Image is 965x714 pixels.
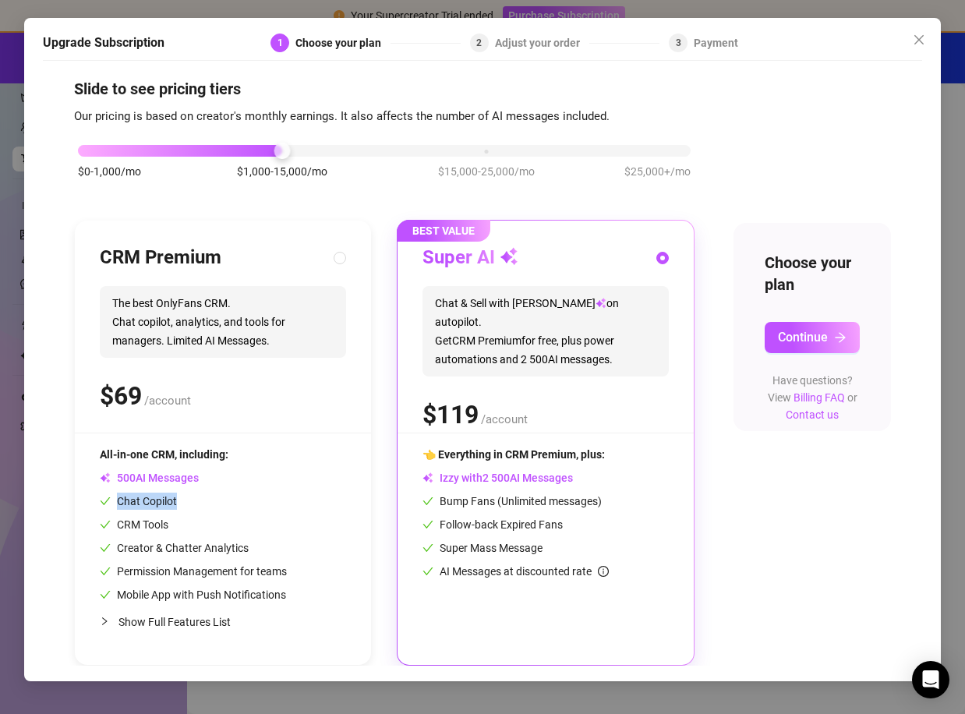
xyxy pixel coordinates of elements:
[438,163,535,180] span: $15,000-25,000/mo
[100,565,287,578] span: Permission Management for teams
[422,472,573,484] span: Izzy with AI Messages
[100,496,111,507] span: check
[834,331,847,344] span: arrow-right
[100,518,168,531] span: CRM Tools
[397,220,490,242] span: BEST VALUE
[422,518,563,531] span: Follow-back Expired Fans
[237,163,327,180] span: $1,000-15,000/mo
[778,330,828,345] span: Continue
[100,519,111,530] span: check
[100,543,111,553] span: check
[624,163,691,180] span: $25,000+/mo
[422,448,605,461] span: 👈 Everything in CRM Premium, plus:
[422,400,479,429] span: $
[422,496,433,507] span: check
[100,472,199,484] span: AI Messages
[100,246,221,270] h3: CRM Premium
[422,286,669,376] span: Chat & Sell with [PERSON_NAME] on autopilot. Get CRM Premium for free, plus power automations and...
[74,109,610,123] span: Our pricing is based on creator's monthly earnings. It also affects the number of AI messages inc...
[74,78,891,100] h4: Slide to see pricing tiers
[794,391,845,404] a: Billing FAQ
[481,412,528,426] span: /account
[100,617,109,626] span: collapsed
[422,495,602,507] span: Bump Fans (Unlimited messages)
[43,34,164,52] h5: Upgrade Subscription
[422,543,433,553] span: check
[912,661,949,698] div: Open Intercom Messenger
[907,34,931,46] span: Close
[100,286,346,358] span: The best OnlyFans CRM. Chat copilot, analytics, and tools for managers. Limited AI Messages.
[495,34,589,52] div: Adjust your order
[694,34,738,52] div: Payment
[78,163,141,180] span: $0-1,000/mo
[100,495,177,507] span: Chat Copilot
[100,448,228,461] span: All-in-one CRM, including:
[786,408,839,421] a: Contact us
[100,603,346,640] div: Show Full Features List
[422,246,518,270] h3: Super AI
[913,34,925,46] span: close
[765,252,860,295] h4: Choose your plan
[440,565,609,578] span: AI Messages at discounted rate
[100,381,142,411] span: $
[598,566,609,577] span: info-circle
[476,37,482,48] span: 2
[144,394,191,408] span: /account
[277,37,283,48] span: 1
[907,27,931,52] button: Close
[295,34,391,52] div: Choose your plan
[422,566,433,577] span: check
[765,322,860,353] button: Continuearrow-right
[100,589,286,601] span: Mobile App with Push Notifications
[768,374,857,421] span: Have questions? View or
[422,519,433,530] span: check
[100,542,249,554] span: Creator & Chatter Analytics
[100,566,111,577] span: check
[118,616,231,628] span: Show Full Features List
[100,589,111,600] span: check
[676,37,681,48] span: 3
[422,542,543,554] span: Super Mass Message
